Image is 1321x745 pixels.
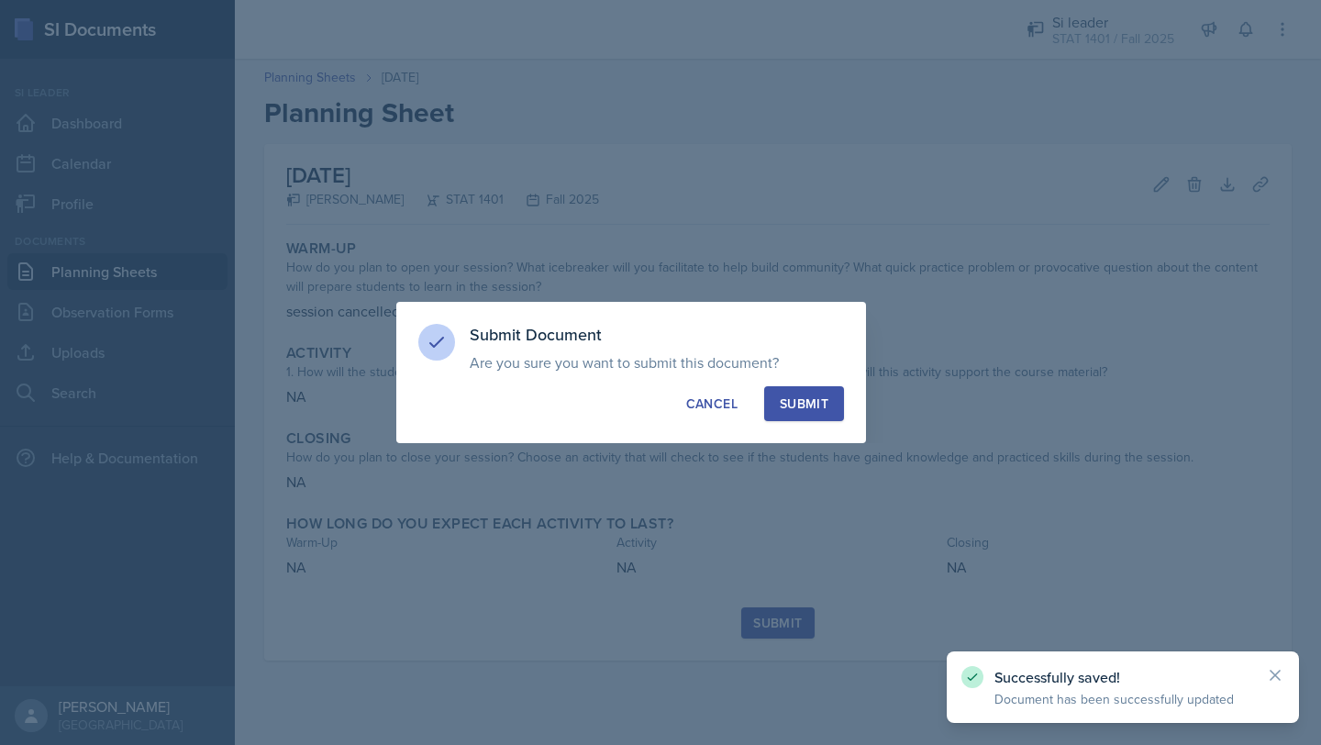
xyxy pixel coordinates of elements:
[780,395,828,413] div: Submit
[764,386,844,421] button: Submit
[994,668,1251,686] p: Successfully saved!
[470,353,844,372] p: Are you sure you want to submit this document?
[470,324,844,346] h3: Submit Document
[686,395,738,413] div: Cancel
[994,690,1251,708] p: Document has been successfully updated
[671,386,753,421] button: Cancel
